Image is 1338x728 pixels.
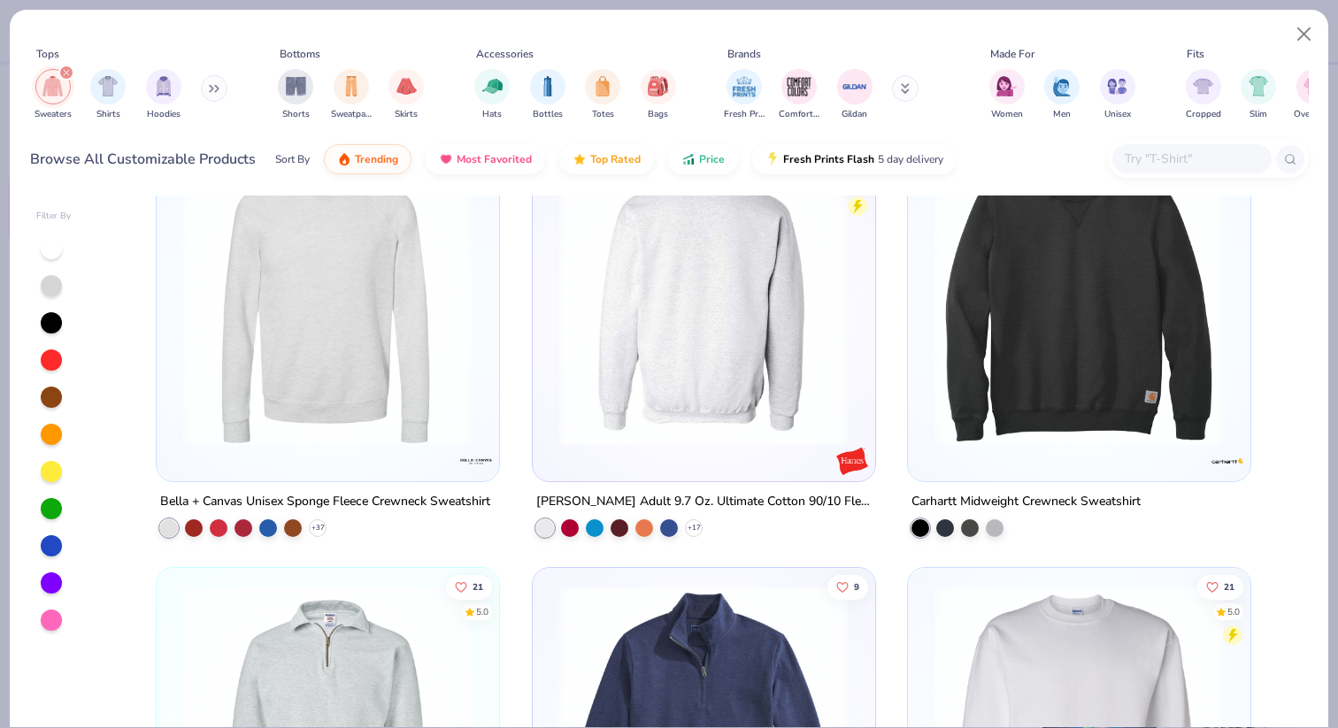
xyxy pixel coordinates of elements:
[154,76,173,96] img: Hoodies Image
[1250,108,1267,121] span: Slim
[457,152,532,166] span: Most Favorited
[834,442,869,478] img: Hanes logo
[536,490,872,512] div: [PERSON_NAME] Adult 9.7 Oz. Ultimate Cotton 90/10 Fleece Crew
[473,582,483,591] span: 21
[837,69,873,121] div: filter for Gildan
[1187,46,1204,62] div: Fits
[989,69,1025,121] div: filter for Women
[1288,18,1321,51] button: Close
[147,108,181,121] span: Hoodies
[538,76,557,96] img: Bottles Image
[395,108,418,121] span: Skirts
[174,156,481,445] img: c700a0c6-e9ef-4f0f-9514-95da1c3a5535
[311,522,325,533] span: + 37
[286,76,306,96] img: Shorts Image
[1123,149,1259,169] input: Try "T-Shirt"
[989,69,1025,121] button: filter button
[842,73,868,100] img: Gildan Image
[1294,69,1334,121] button: filter button
[699,152,725,166] span: Price
[1241,69,1276,121] button: filter button
[1193,76,1213,96] img: Cropped Image
[687,522,700,533] span: + 17
[641,69,676,121] div: filter for Bags
[573,152,587,166] img: TopRated.gif
[786,73,812,100] img: Comfort Colors Image
[98,76,119,96] img: Shirts Image
[648,76,667,96] img: Bags Image
[1044,69,1080,121] button: filter button
[1186,69,1221,121] button: filter button
[779,69,819,121] div: filter for Comfort Colors
[533,108,563,121] span: Bottles
[590,152,641,166] span: Top Rated
[648,108,668,121] span: Bags
[585,69,620,121] button: filter button
[1210,442,1245,478] img: Carhartt logo
[36,210,72,223] div: Filter By
[724,69,765,121] div: filter for Fresh Prints
[593,76,612,96] img: Totes Image
[146,69,181,121] div: filter for Hoodies
[476,605,488,618] div: 5.0
[559,144,654,174] button: Top Rated
[990,46,1034,62] div: Made For
[474,69,510,121] div: filter for Hats
[476,46,534,62] div: Accessories
[482,108,502,121] span: Hats
[783,152,874,166] span: Fresh Prints Flash
[96,108,120,121] span: Shirts
[530,69,565,121] button: filter button
[275,151,310,167] div: Sort By
[1186,108,1221,121] span: Cropped
[35,69,72,121] div: filter for Sweaters
[331,69,372,121] button: filter button
[160,490,490,512] div: Bella + Canvas Unisex Sponge Fleece Crewneck Sweatshirt
[388,69,424,121] button: filter button
[926,156,1232,445] img: 7f8325cf-2f8e-4acd-8ebb-11f3cb10de7d
[90,69,126,121] div: filter for Shirts
[36,46,59,62] div: Tops
[765,152,780,166] img: flash.gif
[280,46,320,62] div: Bottoms
[857,156,1163,445] img: c54a2bb8-1e6f-4403-9aaa-e6642aa83a35
[337,152,351,166] img: trending.gif
[1186,69,1221,121] div: filter for Cropped
[724,69,765,121] button: filter button
[911,490,1141,512] div: Carhartt Midweight Crewneck Sweatshirt
[1100,69,1135,121] button: filter button
[1107,76,1127,96] img: Unisex Image
[388,69,424,121] div: filter for Skirts
[278,69,313,121] button: filter button
[282,108,310,121] span: Shorts
[1100,69,1135,121] div: filter for Unisex
[592,108,614,121] span: Totes
[35,69,72,121] button: filter button
[641,69,676,121] button: filter button
[1241,69,1276,121] div: filter for Slim
[1044,69,1080,121] div: filter for Men
[324,144,411,174] button: Trending
[842,108,867,121] span: Gildan
[1052,76,1072,96] img: Men Image
[585,69,620,121] div: filter for Totes
[42,76,63,96] img: Sweaters Image
[439,152,453,166] img: most_fav.gif
[1224,582,1234,591] span: 21
[1053,108,1071,121] span: Men
[446,574,492,599] button: Like
[1303,76,1324,96] img: Oversized Image
[752,144,957,174] button: Fresh Prints Flash5 day delivery
[991,108,1023,121] span: Women
[458,442,494,478] img: Bella + Canvas logo
[35,108,72,121] span: Sweaters
[779,108,819,121] span: Comfort Colors
[1249,76,1268,96] img: Slim Image
[878,149,943,170] span: 5 day delivery
[727,46,761,62] div: Brands
[1104,108,1131,121] span: Unisex
[827,574,868,599] button: Like
[342,76,361,96] img: Sweatpants Image
[481,156,787,445] img: 4817f136-d0b5-47ce-8212-b0e7527ddf26
[30,149,256,170] div: Browse All Customizable Products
